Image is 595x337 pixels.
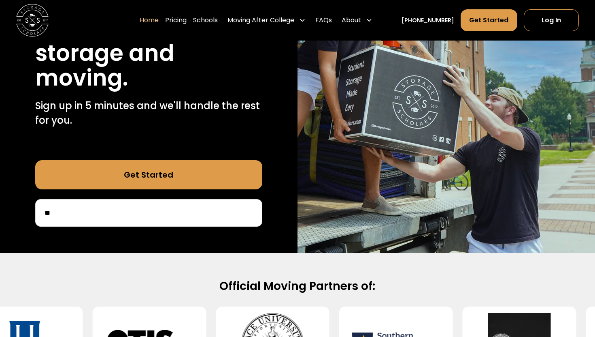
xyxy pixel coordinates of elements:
a: Pricing [165,9,187,32]
h2: Official Moving Partners of: [38,279,557,294]
div: Moving After College [224,9,309,32]
h1: Stress free student storage and moving. [35,17,262,90]
img: Storage Scholars main logo [16,4,49,36]
div: Moving After College [227,15,294,25]
div: About [342,15,361,25]
a: Get Started [461,9,517,31]
a: Get Started [35,160,262,189]
div: About [338,9,376,32]
p: Sign up in 5 minutes and we'll handle the rest for you. [35,99,262,128]
a: Home [140,9,159,32]
a: Schools [193,9,218,32]
a: [PHONE_NUMBER] [402,16,454,25]
a: FAQs [315,9,332,32]
a: Log In [524,9,579,31]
